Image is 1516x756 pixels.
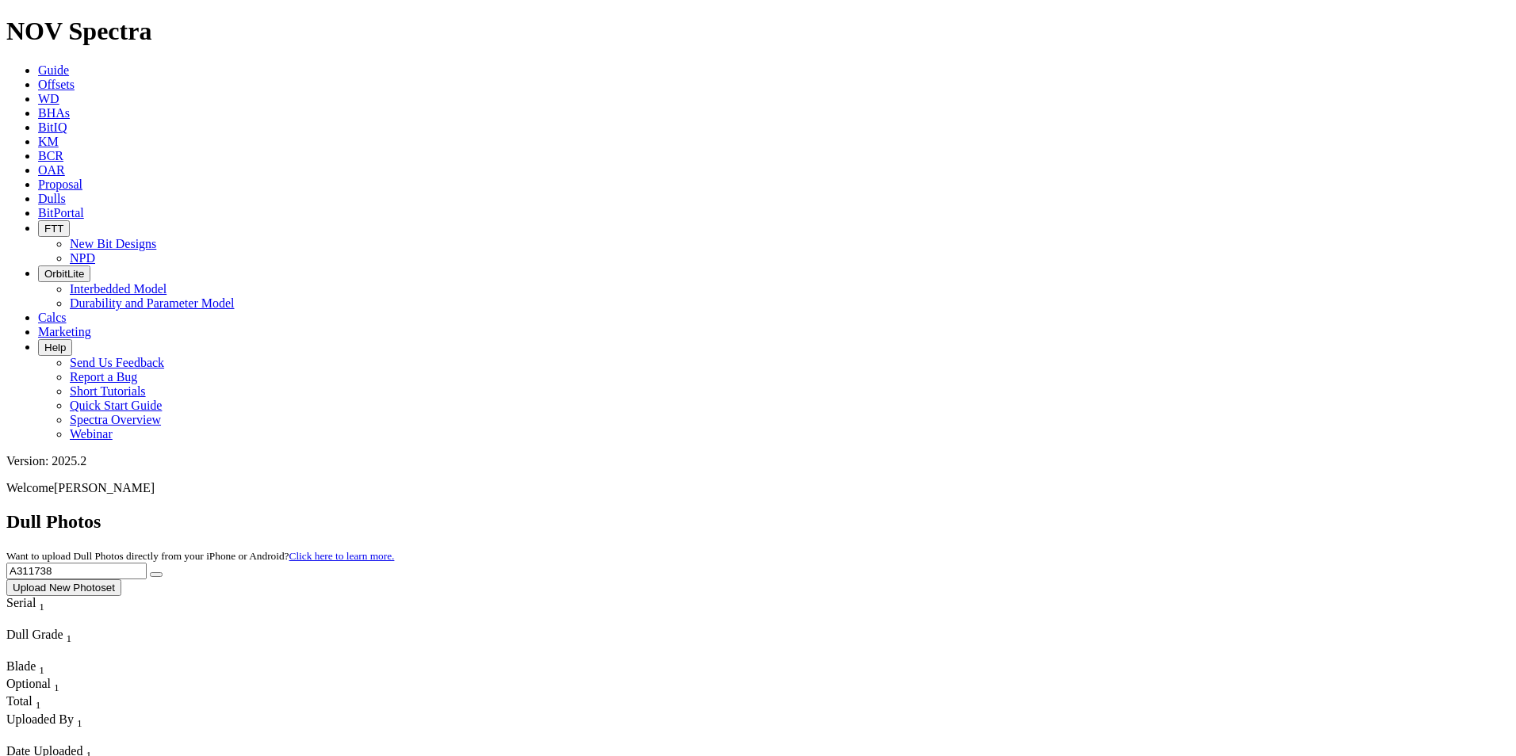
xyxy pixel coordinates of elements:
a: KM [38,135,59,148]
a: Send Us Feedback [70,356,164,369]
div: Column Menu [6,613,74,628]
div: Column Menu [6,730,155,744]
div: Column Menu [6,645,117,659]
button: Help [38,339,72,356]
button: FTT [38,220,70,237]
sub: 1 [39,664,44,676]
a: NPD [70,251,95,265]
span: [PERSON_NAME] [54,481,155,494]
button: Upload New Photoset [6,579,121,596]
span: Sort None [39,659,44,673]
span: Blade [6,659,36,673]
a: Quick Start Guide [70,399,162,412]
div: Sort None [6,712,155,744]
button: OrbitLite [38,265,90,282]
a: Short Tutorials [70,384,146,398]
div: Sort None [6,659,62,677]
a: Offsets [38,78,75,91]
h2: Dull Photos [6,511,1510,533]
span: Sort None [77,712,82,726]
a: Interbedded Model [70,282,167,296]
a: Dulls [38,192,66,205]
a: Click here to learn more. [289,550,395,562]
a: Proposal [38,178,82,191]
sub: 1 [54,682,59,693]
div: Sort None [6,677,62,694]
div: Total Sort None [6,694,62,712]
a: BCR [38,149,63,162]
span: Help [44,342,66,353]
a: BitPortal [38,206,84,220]
a: New Bit Designs [70,237,156,250]
span: Sort None [36,694,41,708]
a: BitIQ [38,120,67,134]
a: Guide [38,63,69,77]
div: Blade Sort None [6,659,62,677]
span: FTT [44,223,63,235]
span: Serial [6,596,36,609]
span: Dull Grade [6,628,63,641]
a: Marketing [38,325,91,338]
sub: 1 [67,632,72,644]
div: Optional Sort None [6,677,62,694]
a: WD [38,92,59,105]
a: Report a Bug [70,370,137,384]
a: OAR [38,163,65,177]
a: Spectra Overview [70,413,161,426]
div: Version: 2025.2 [6,454,1510,468]
h1: NOV Spectra [6,17,1510,46]
p: Welcome [6,481,1510,495]
input: Search Serial Number [6,563,147,579]
small: Want to upload Dull Photos directly from your iPhone or Android? [6,550,394,562]
a: Calcs [38,311,67,324]
a: Durability and Parameter Model [70,296,235,310]
div: Sort None [6,596,74,628]
sub: 1 [77,717,82,729]
span: Optional [6,677,51,690]
div: Serial Sort None [6,596,74,613]
sub: 1 [39,601,44,613]
span: Total [6,694,33,708]
div: Sort None [6,628,117,659]
a: BHAs [38,106,70,120]
span: Sort None [39,596,44,609]
div: Dull Grade Sort None [6,628,117,645]
div: Uploaded By Sort None [6,712,155,730]
span: Uploaded By [6,712,74,726]
span: Sort None [67,628,72,641]
a: Webinar [70,427,113,441]
div: Sort None [6,694,62,712]
sub: 1 [36,700,41,712]
span: Sort None [54,677,59,690]
span: OrbitLite [44,268,84,280]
